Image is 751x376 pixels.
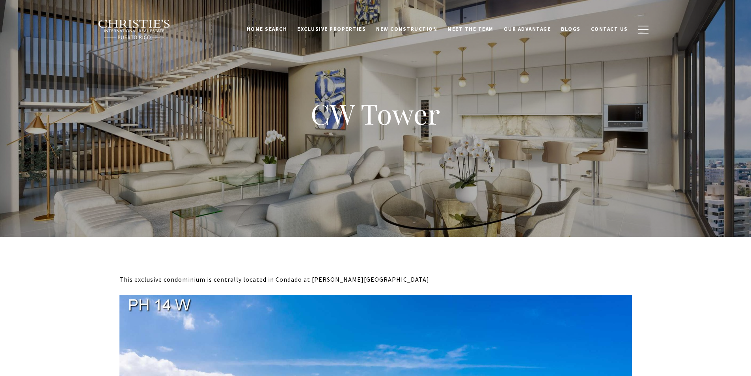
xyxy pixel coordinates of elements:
[371,22,442,37] a: New Construction
[297,26,366,32] span: Exclusive Properties
[591,26,628,32] span: Contact Us
[242,22,293,37] a: Home Search
[376,26,437,32] span: New Construction
[556,22,586,37] a: Blogs
[504,26,551,32] span: Our Advantage
[561,26,581,32] span: Blogs
[292,22,371,37] a: Exclusive Properties
[218,96,533,131] h1: CW Tower
[442,22,499,37] a: Meet the Team
[499,22,556,37] a: Our Advantage
[98,19,171,40] img: Christie's International Real Estate black text logo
